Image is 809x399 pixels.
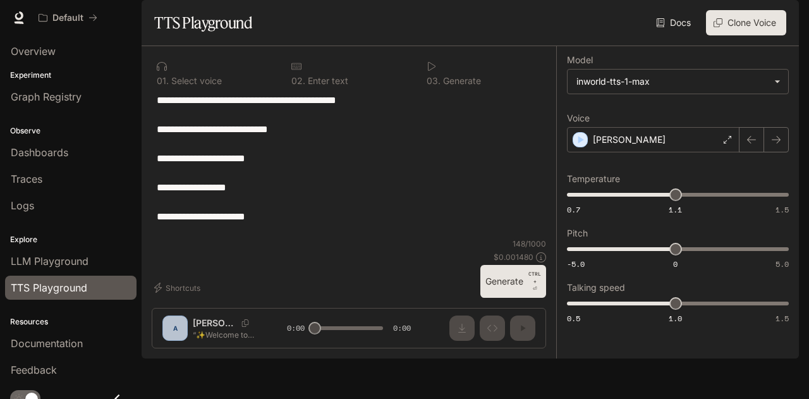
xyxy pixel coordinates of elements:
p: Select voice [169,77,222,85]
p: ⏎ [528,270,541,293]
p: Temperature [567,175,620,183]
p: 0 3 . [427,77,441,85]
p: Generate [441,77,481,85]
button: Shortcuts [152,278,205,298]
h1: TTS Playground [154,10,252,35]
span: 1.1 [669,204,682,215]
p: [PERSON_NAME] [593,133,666,146]
span: 1.0 [669,313,682,324]
span: 5.0 [776,259,789,269]
button: All workspaces [33,5,103,30]
p: CTRL + [528,270,541,285]
span: 1.5 [776,313,789,324]
span: 0.5 [567,313,580,324]
p: Pitch [567,229,588,238]
p: Enter text [305,77,348,85]
button: Clone Voice [706,10,786,35]
p: Model [567,56,593,64]
span: 0 [673,259,678,269]
p: Voice [567,114,590,123]
div: inworld-tts-1-max [568,70,788,94]
span: 1.5 [776,204,789,215]
a: Docs [654,10,696,35]
p: 0 1 . [157,77,169,85]
p: Talking speed [567,283,625,292]
span: 0.7 [567,204,580,215]
button: GenerateCTRL +⏎ [480,265,546,298]
div: inworld-tts-1-max [576,75,768,88]
p: 0 2 . [291,77,305,85]
p: Default [52,13,83,23]
span: -5.0 [567,259,585,269]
